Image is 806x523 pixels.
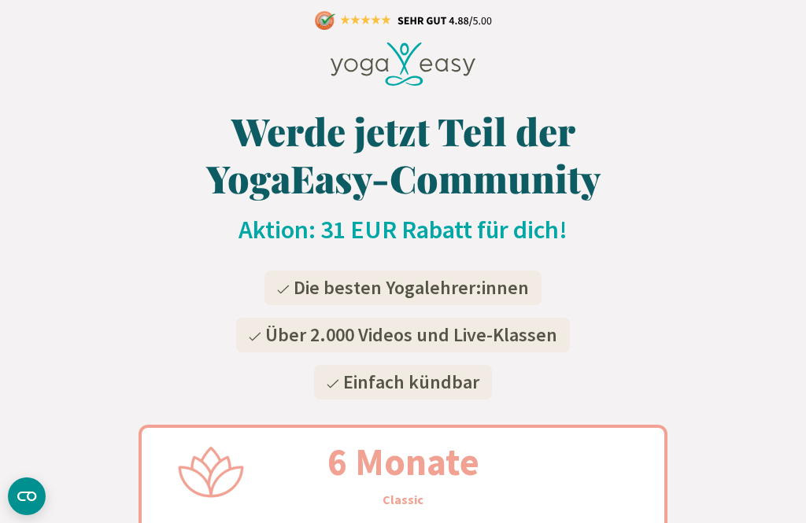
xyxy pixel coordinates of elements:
[383,490,423,509] h3: Classic
[139,107,667,201] h1: Werde jetzt Teil der YogaEasy-Community
[8,477,46,515] button: CMP-Widget öffnen
[294,275,529,300] span: Die besten Yogalehrer:innen
[290,433,517,490] h2: 6 Monate
[343,370,479,394] span: Einfach kündbar
[265,322,557,347] span: Über 2.000 Videos und Live-Klassen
